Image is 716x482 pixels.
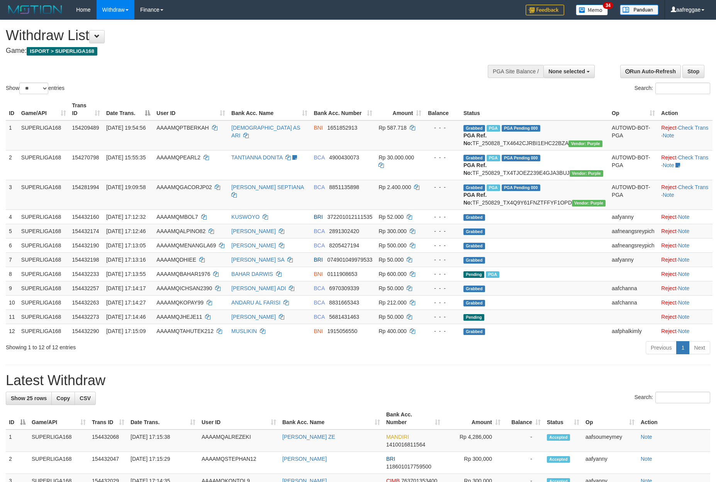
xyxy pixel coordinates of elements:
[378,242,406,249] span: Rp 500.000
[428,124,457,132] div: - - -
[386,456,395,462] span: BRI
[18,324,69,338] td: SUPERLIGA168
[663,192,674,198] a: Note
[6,120,18,151] td: 1
[572,200,606,206] span: Vendor URL: https://trx4.1velocity.biz
[463,228,485,235] span: Grabbed
[386,434,409,440] span: MANDIRI
[463,132,487,146] b: PGA Ref. No:
[443,430,504,452] td: Rp 4,286,000
[282,456,327,462] a: [PERSON_NAME]
[106,257,146,263] span: [DATE] 17:13:16
[127,452,199,474] td: [DATE] 17:15:29
[156,271,210,277] span: AAAAMQBAHAR1976
[504,452,544,474] td: -
[6,309,18,324] td: 11
[428,183,457,191] div: - - -
[231,242,276,249] a: [PERSON_NAME]
[27,47,97,56] span: ISPORT > SUPERLIGA168
[609,295,658,309] td: aafchanna
[106,299,146,306] span: [DATE] 17:14:27
[378,184,411,190] span: Rp 2.400.000
[6,210,18,224] td: 4
[6,4,64,15] img: MOTION_logo.png
[72,299,99,306] span: 154432263
[646,341,677,354] a: Previous
[6,340,293,351] div: Showing 1 to 12 of 12 entries
[72,214,99,220] span: 154432160
[460,180,609,210] td: TF_250829_TX4Q9Y61FNZTFFYF1OPD
[678,154,709,161] a: Check Trans
[89,430,127,452] td: 154432068
[231,125,300,139] a: [DEMOGRAPHIC_DATA] AS ARI
[6,47,470,55] h4: Game:
[568,140,602,147] span: Vendor URL: https://trx4.1velocity.biz
[378,214,404,220] span: Rp 52.000
[72,184,99,190] span: 154281994
[18,281,69,295] td: SUPERLIGA168
[327,125,358,131] span: Copy 1651852913 to clipboard
[199,452,279,474] td: AAAAMQSTEPHAN12
[156,314,202,320] span: AAAAMQJHEJE11
[231,299,280,306] a: ANDARU AL FARISI
[89,452,127,474] td: 154432047
[638,408,710,430] th: Action
[570,170,603,177] span: Vendor URL: https://trx4.1velocity.biz
[428,213,457,221] div: - - -
[658,224,713,238] td: ·
[106,154,146,161] span: [DATE] 15:55:35
[661,299,677,306] a: Reject
[156,257,196,263] span: AAAAMQDHIEE
[127,408,199,430] th: Date Trans.: activate to sort column ascending
[609,238,658,252] td: aafneangsreypich
[6,430,29,452] td: 1
[6,83,64,94] label: Show entries
[6,324,18,338] td: 12
[661,285,677,291] a: Reject
[609,180,658,210] td: AUTOWD-BOT-PGA
[378,328,406,334] span: Rp 400.000
[314,228,324,234] span: BCA
[603,2,613,9] span: 34
[428,270,457,278] div: - - -
[6,295,18,309] td: 10
[314,257,322,263] span: BRI
[156,328,214,334] span: AAAAMQTAHUTEK212
[658,309,713,324] td: ·
[463,214,485,221] span: Grabbed
[658,150,713,180] td: · ·
[314,184,324,190] span: BCA
[231,328,257,334] a: MUSLIKIN
[502,184,540,191] span: PGA Pending
[231,214,260,220] a: KUSWOYO
[6,452,29,474] td: 2
[386,441,425,448] span: Copy 1410016811564 to clipboard
[6,281,18,295] td: 9
[609,150,658,180] td: AUTOWD-BOT-PGA
[18,295,69,309] td: SUPERLIGA168
[6,98,18,120] th: ID
[424,98,460,120] th: Balance
[6,28,470,43] h1: Withdraw List
[487,184,500,191] span: Marked by aafnonsreyleab
[378,271,406,277] span: Rp 600.000
[502,125,540,132] span: PGA Pending
[29,430,89,452] td: SUPERLIGA168
[658,238,713,252] td: ·
[443,408,504,430] th: Amount: activate to sort column ascending
[156,154,200,161] span: AAAAMQPEARL2
[19,83,48,94] select: Showentries
[428,154,457,161] div: - - -
[661,214,677,220] a: Reject
[582,408,638,430] th: Op: activate to sort column ascending
[72,257,99,263] span: 154432198
[661,257,677,263] a: Reject
[663,132,674,139] a: Note
[658,98,713,120] th: Action
[463,162,487,176] b: PGA Ref. No:
[661,154,677,161] a: Reject
[661,125,677,131] a: Reject
[72,154,99,161] span: 154270798
[375,98,424,120] th: Amount: activate to sort column ascending
[106,242,146,249] span: [DATE] 17:13:05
